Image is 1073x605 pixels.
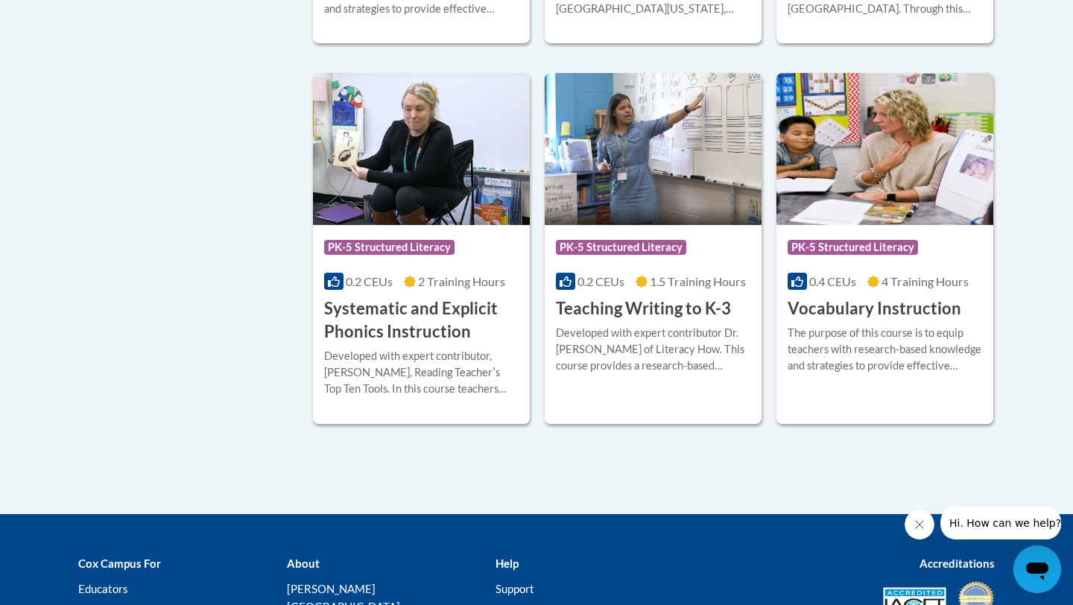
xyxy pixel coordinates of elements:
[313,73,530,225] img: Course Logo
[324,348,519,397] div: Developed with expert contributor, [PERSON_NAME], Reading Teacherʹs Top Ten Tools. In this course...
[545,73,762,225] img: Course Logo
[1013,545,1061,593] iframe: Button to launch messaging window
[788,297,961,320] h3: Vocabulary Instruction
[545,73,762,423] a: Course LogoPK-5 Structured Literacy0.2 CEUs1.5 Training Hours Teaching Writing to K-3Developed wi...
[418,274,505,288] span: 2 Training Hours
[324,297,519,343] h3: Systematic and Explicit Phonics Instruction
[556,240,686,255] span: PK-5 Structured Literacy
[324,240,455,255] span: PK-5 Structured Literacy
[496,557,519,570] b: Help
[809,274,856,288] span: 0.4 CEUs
[776,73,993,423] a: Course LogoPK-5 Structured Literacy0.4 CEUs4 Training Hours Vocabulary InstructionThe purpose of ...
[881,274,969,288] span: 4 Training Hours
[905,510,934,539] iframe: Close message
[788,325,982,374] div: The purpose of this course is to equip teachers with research-based knowledge and strategies to p...
[556,297,731,320] h3: Teaching Writing to K-3
[78,582,128,595] a: Educators
[313,73,530,423] a: Course LogoPK-5 Structured Literacy0.2 CEUs2 Training Hours Systematic and Explicit Phonics Instr...
[920,557,995,570] b: Accreditations
[650,274,746,288] span: 1.5 Training Hours
[346,274,393,288] span: 0.2 CEUs
[496,582,534,595] a: Support
[788,240,918,255] span: PK-5 Structured Literacy
[776,73,993,225] img: Course Logo
[940,507,1061,539] iframe: Message from company
[78,557,161,570] b: Cox Campus For
[556,325,750,374] div: Developed with expert contributor Dr. [PERSON_NAME] of Literacy How. This course provides a resea...
[287,557,320,570] b: About
[577,274,624,288] span: 0.2 CEUs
